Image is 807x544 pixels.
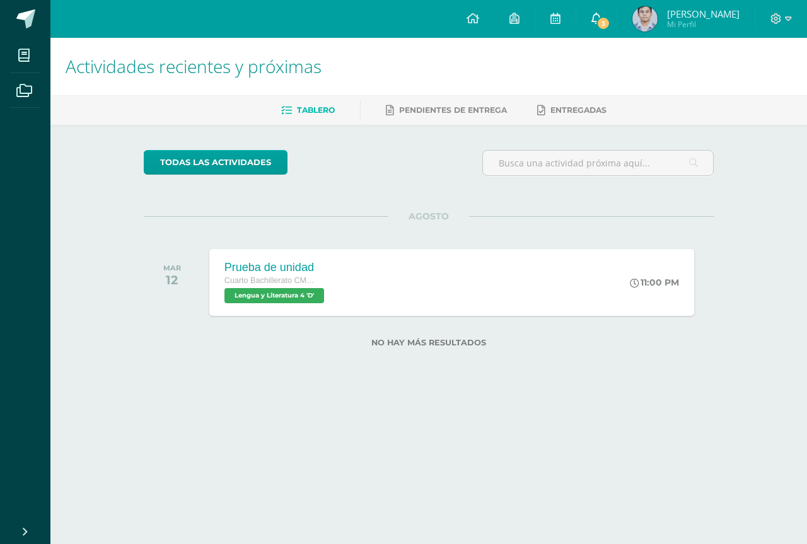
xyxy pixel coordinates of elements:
label: No hay más resultados [144,338,714,347]
img: c91b06815f95a291c203c8145eecbbcc.png [632,6,658,32]
input: Busca una actividad próxima aquí... [483,151,714,175]
span: Mi Perfil [667,19,740,30]
span: Pendientes de entrega [399,105,507,115]
div: Prueba de unidad [224,261,327,274]
div: MAR [163,263,181,272]
div: 12 [163,272,181,287]
span: Cuarto Bachillerato CMP Bachillerato en CCLL con Orientación en Computación [224,276,319,285]
span: 3 [596,16,610,30]
span: Lengua y Literatura 4 'D' [224,288,324,303]
span: AGOSTO [388,211,469,222]
a: Tablero [281,100,335,120]
span: Actividades recientes y próximas [66,54,322,78]
div: 11:00 PM [630,277,679,288]
span: [PERSON_NAME] [667,8,740,20]
span: Entregadas [550,105,607,115]
a: Pendientes de entrega [386,100,507,120]
a: todas las Actividades [144,150,287,175]
span: Tablero [297,105,335,115]
a: Entregadas [537,100,607,120]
